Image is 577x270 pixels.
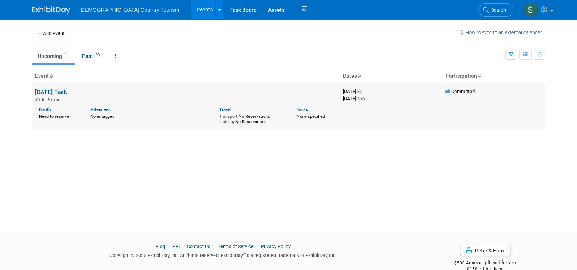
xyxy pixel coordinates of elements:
[357,73,361,79] a: Sort by Start Date
[39,107,51,112] a: Booth
[35,97,40,101] img: In-Person Event
[489,7,506,13] span: Search
[42,97,61,102] span: In-Person
[343,96,365,101] span: [DATE]
[219,112,285,124] div: No Reservations No Reservations
[156,244,165,249] a: Blog
[343,88,365,94] span: [DATE]
[212,244,217,249] span: |
[297,114,325,119] span: None specified
[523,3,538,17] img: Steve Vannier
[32,49,75,63] a: Upcoming1
[76,49,108,63] a: Past93
[255,244,260,249] span: |
[32,27,70,40] button: Add Event
[243,252,246,256] sup: ®
[261,244,291,249] a: Privacy Policy
[32,70,340,83] th: Event
[166,244,171,249] span: |
[445,88,475,94] span: Committed
[39,112,79,119] div: Need to reserve
[32,250,414,259] div: Copyright © 2025 ExhibitDay, Inc. All rights reserved. ExhibitDay is a registered trademark of Ex...
[219,107,231,112] a: Travel
[181,244,186,249] span: |
[93,52,102,58] span: 93
[79,7,179,13] span: [DEMOGRAPHIC_DATA] Country Tourism
[478,3,513,17] a: Search
[340,70,442,83] th: Dates
[187,244,211,249] a: Contact Us
[219,119,235,124] span: Lodging:
[356,97,365,101] span: (Sun)
[49,73,53,79] a: Sort by Event Name
[442,70,545,83] th: Participation
[172,244,180,249] a: API
[90,107,111,112] a: Attendees
[219,114,239,119] span: Transport:
[297,107,308,112] a: Tasks
[218,244,254,249] a: Terms of Service
[363,88,365,94] span: -
[460,30,545,35] a: How to sync to an external calendar...
[63,52,69,58] span: 1
[32,6,70,14] img: ExhibitDay
[356,90,362,94] span: (Fri)
[35,88,67,96] a: [DATE] Fest.
[460,245,510,256] a: Refer & Earn
[477,73,481,79] a: Sort by Participation Type
[90,112,214,119] div: None tagged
